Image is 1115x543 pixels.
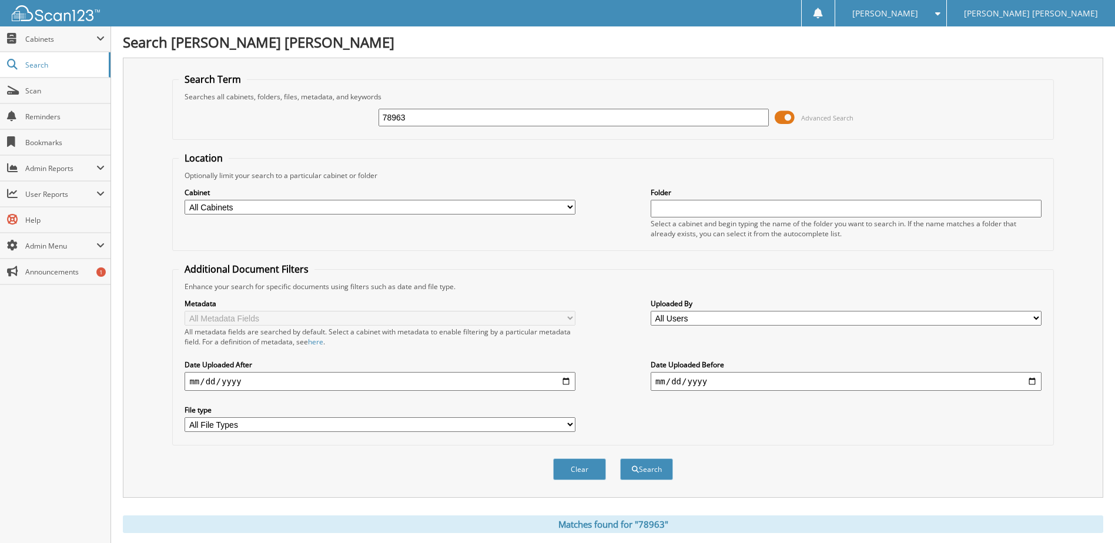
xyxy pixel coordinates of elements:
span: [PERSON_NAME] [PERSON_NAME] [964,10,1098,17]
button: Clear [553,458,606,480]
span: Search [25,60,103,70]
span: Reminders [25,112,105,122]
legend: Additional Document Filters [179,263,314,276]
label: Cabinet [185,187,575,197]
input: end [651,372,1042,391]
img: scan123-logo-white.svg [12,5,100,21]
span: Admin Reports [25,163,96,173]
legend: Search Term [179,73,247,86]
span: Bookmarks [25,138,105,148]
span: Announcements [25,267,105,277]
div: Select a cabinet and begin typing the name of the folder you want to search in. If the name match... [651,219,1042,239]
span: Scan [25,86,105,96]
div: Searches all cabinets, folders, files, metadata, and keywords [179,92,1047,102]
input: start [185,372,575,391]
h1: Search [PERSON_NAME] [PERSON_NAME] [123,32,1103,52]
label: Uploaded By [651,299,1042,309]
label: Metadata [185,299,575,309]
span: Help [25,215,105,225]
span: Cabinets [25,34,96,44]
div: Matches found for "78963" [123,515,1103,533]
label: Date Uploaded After [185,360,575,370]
div: Optionally limit your search to a particular cabinet or folder [179,170,1047,180]
label: Folder [651,187,1042,197]
span: Admin Menu [25,241,96,251]
label: Date Uploaded Before [651,360,1042,370]
button: Search [620,458,673,480]
div: 1 [96,267,106,277]
a: here [308,337,323,347]
span: User Reports [25,189,96,199]
div: Enhance your search for specific documents using filters such as date and file type. [179,281,1047,291]
div: All metadata fields are searched by default. Select a cabinet with metadata to enable filtering b... [185,327,575,347]
span: [PERSON_NAME] [852,10,918,17]
label: File type [185,405,575,415]
span: Advanced Search [801,113,853,122]
legend: Location [179,152,229,165]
